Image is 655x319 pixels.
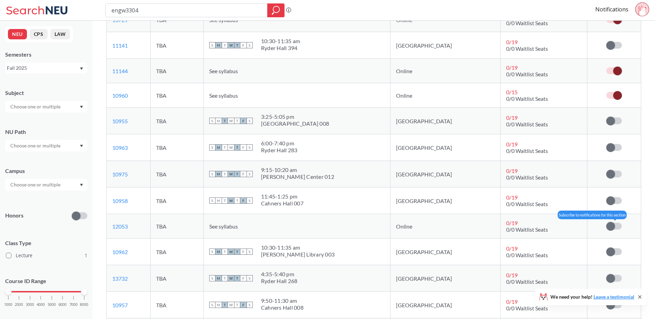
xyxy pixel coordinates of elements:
[80,145,83,147] svg: Dropdown arrow
[234,42,240,48] span: T
[391,161,501,187] td: [GEOGRAPHIC_DATA]
[222,118,228,124] span: T
[5,51,87,58] div: Semesters
[7,64,79,72] div: Fall 2025
[5,101,87,113] div: Dropdown arrow
[151,265,204,292] td: TBA
[151,59,204,83] td: TBA
[209,144,215,151] span: S
[151,134,204,161] td: TBA
[391,214,501,239] td: Online
[209,275,215,281] span: S
[261,278,298,284] div: Ryder Hall 268
[506,226,548,233] span: 0/0 Waitlist Seats
[112,171,128,177] a: 10975
[228,118,234,124] span: W
[272,6,280,15] svg: magnifying glass
[261,173,334,180] div: [PERSON_NAME] Center 012
[261,271,298,278] div: 4:35 - 5:40 pm
[7,181,65,189] input: Choose one or multiple
[222,144,228,151] span: T
[112,197,128,204] a: 10958
[112,68,128,74] a: 11144
[215,275,222,281] span: M
[112,17,128,23] a: 13729
[80,184,83,186] svg: Dropdown arrow
[506,305,548,311] span: 0/0 Waitlist Seats
[247,118,253,124] span: S
[391,108,501,134] td: [GEOGRAPHIC_DATA]
[228,171,234,177] span: W
[247,42,253,48] span: S
[215,118,222,124] span: M
[247,302,253,308] span: S
[222,249,228,255] span: T
[234,118,240,124] span: T
[228,275,234,281] span: W
[506,272,518,278] span: 0 / 19
[5,62,87,74] div: Fall 2025Dropdown arrow
[26,303,34,307] span: 3000
[506,45,548,52] span: 0/0 Waitlist Seats
[506,39,518,45] span: 0 / 19
[240,302,247,308] span: F
[506,220,518,226] span: 0 / 19
[4,303,12,307] span: 1000
[391,32,501,59] td: [GEOGRAPHIC_DATA]
[391,239,501,265] td: [GEOGRAPHIC_DATA]
[261,193,304,200] div: 11:45 - 1:25 pm
[261,200,304,207] div: Cahners Hall 007
[506,95,548,102] span: 0/0 Waitlist Seats
[112,92,128,99] a: 10960
[240,171,247,177] span: F
[5,277,87,285] p: Course ID Range
[151,108,204,134] td: TBA
[37,303,45,307] span: 4000
[222,275,228,281] span: T
[30,29,48,39] button: CPS
[228,42,234,48] span: W
[151,32,204,59] td: TBA
[215,197,222,204] span: M
[240,42,247,48] span: F
[112,249,128,255] a: 10962
[261,251,335,258] div: [PERSON_NAME] Library 003
[228,249,234,255] span: W
[209,249,215,255] span: S
[506,71,548,77] span: 0/0 Waitlist Seats
[506,141,518,147] span: 0 / 19
[550,294,634,299] span: We need your help!
[112,302,128,308] a: 10957
[506,20,548,26] span: 0/0 Waitlist Seats
[58,303,67,307] span: 6000
[151,83,204,108] td: TBA
[391,59,501,83] td: Online
[240,197,247,204] span: F
[151,214,204,239] td: TBA
[261,140,298,147] div: 6:00 - 7:40 pm
[111,4,262,16] input: Class, professor, course number, "phrase"
[228,302,234,308] span: W
[5,179,87,191] div: Dropdown arrow
[112,42,128,49] a: 11141
[151,161,204,187] td: TBA
[151,292,204,318] td: TBA
[209,92,238,99] span: See syllabus
[247,275,253,281] span: S
[234,302,240,308] span: T
[506,147,548,154] span: 0/0 Waitlist Seats
[7,103,65,111] input: Choose one or multiple
[80,67,83,70] svg: Dropdown arrow
[215,144,222,151] span: M
[209,118,215,124] span: S
[261,113,329,120] div: 3:25 - 5:05 pm
[506,298,518,305] span: 0 / 19
[595,6,628,13] a: Notifications
[48,303,56,307] span: 5000
[209,171,215,177] span: S
[80,303,88,307] span: 8000
[5,167,87,175] div: Campus
[506,252,548,258] span: 0/0 Waitlist Seats
[240,249,247,255] span: F
[261,297,304,304] div: 9:50 - 11:30 am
